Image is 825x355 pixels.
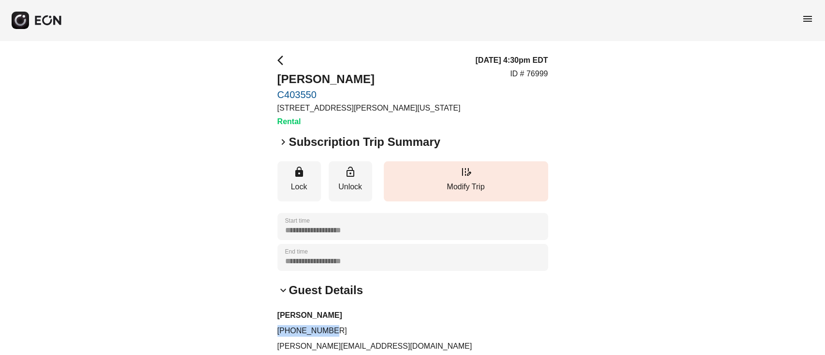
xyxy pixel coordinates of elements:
h3: Rental [277,116,461,128]
button: Modify Trip [384,161,548,201]
button: Lock [277,161,321,201]
span: edit_road [460,166,472,178]
h2: [PERSON_NAME] [277,71,461,87]
span: keyboard_arrow_down [277,284,289,296]
p: [STREET_ADDRESS][PERSON_NAME][US_STATE] [277,102,461,114]
button: Unlock [329,161,372,201]
span: lock [293,166,305,178]
p: Lock [282,181,316,193]
h2: Subscription Trip Summary [289,134,440,150]
span: menu [802,13,813,25]
p: ID # 76999 [510,68,548,80]
a: C403550 [277,89,461,100]
p: [PERSON_NAME][EMAIL_ADDRESS][DOMAIN_NAME] [277,341,548,352]
p: [PHONE_NUMBER] [277,325,548,337]
h2: Guest Details [289,283,363,298]
span: lock_open [345,166,356,178]
p: Unlock [333,181,367,193]
span: keyboard_arrow_right [277,136,289,148]
h3: [DATE] 4:30pm EDT [476,55,548,66]
span: arrow_back_ios [277,55,289,66]
p: Modify Trip [389,181,543,193]
h3: [PERSON_NAME] [277,310,548,321]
